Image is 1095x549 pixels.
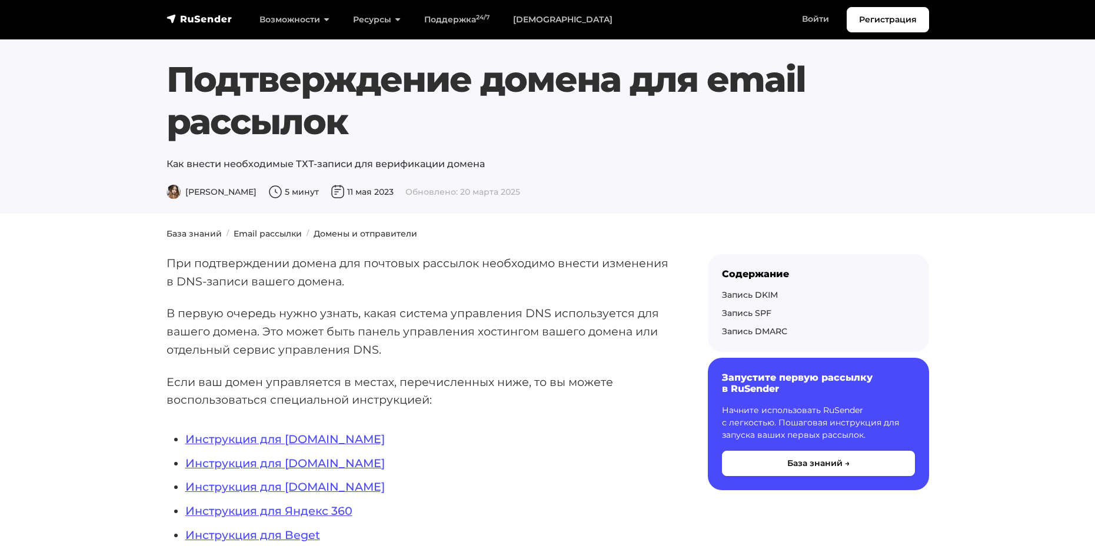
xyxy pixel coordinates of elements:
span: 11 мая 2023 [331,187,394,197]
a: [DEMOGRAPHIC_DATA] [501,8,624,32]
button: База знаний → [722,451,915,476]
a: Инструкция для [DOMAIN_NAME] [185,456,385,470]
a: Email рассылки [234,228,302,239]
img: Время чтения [268,185,282,199]
a: Запись DKIM [722,290,778,300]
p: Как внести необходимые ТХТ-записи для верификации домена [167,157,929,171]
span: 5 минут [268,187,319,197]
a: Запись DMARC [722,326,787,337]
a: Регистрация [847,7,929,32]
a: Домены и отправители [314,228,417,239]
sup: 24/7 [476,14,490,21]
span: Обновлено: 20 марта 2025 [405,187,520,197]
h1: Подтверждение домена для email рассылок [167,58,929,143]
span: [PERSON_NAME] [167,187,257,197]
a: Поддержка24/7 [412,8,501,32]
a: База знаний [167,228,222,239]
img: RuSender [167,13,232,25]
p: Начните использовать RuSender с легкостью. Пошаговая инструкция для запуска ваших первых рассылок. [722,404,915,441]
a: Запись SPF [722,308,771,318]
div: Содержание [722,268,915,280]
a: Инструкция для Яндекс 360 [185,504,352,518]
h6: Запустите первую рассылку в RuSender [722,372,915,394]
a: Инструкция для [DOMAIN_NAME] [185,480,385,494]
p: В первую очередь нужно узнать, какая система управления DNS используется для вашего домена. Это м... [167,304,670,358]
a: Инструкция для [DOMAIN_NAME] [185,432,385,446]
a: Инструкция для Beget [185,528,320,542]
a: Ресурсы [341,8,412,32]
p: При подтверждении домена для почтовых рассылок необходимо внести изменения в DNS-записи вашего до... [167,254,670,290]
a: Войти [790,7,841,31]
a: Запустите первую рассылку в RuSender Начните использовать RuSender с легкостью. Пошаговая инструк... [708,358,929,490]
nav: breadcrumb [159,228,936,240]
p: Если ваш домен управляется в местах, перечисленных ниже, то вы можете воспользоваться специальной... [167,373,670,409]
img: Дата публикации [331,185,345,199]
a: Возможности [248,8,341,32]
